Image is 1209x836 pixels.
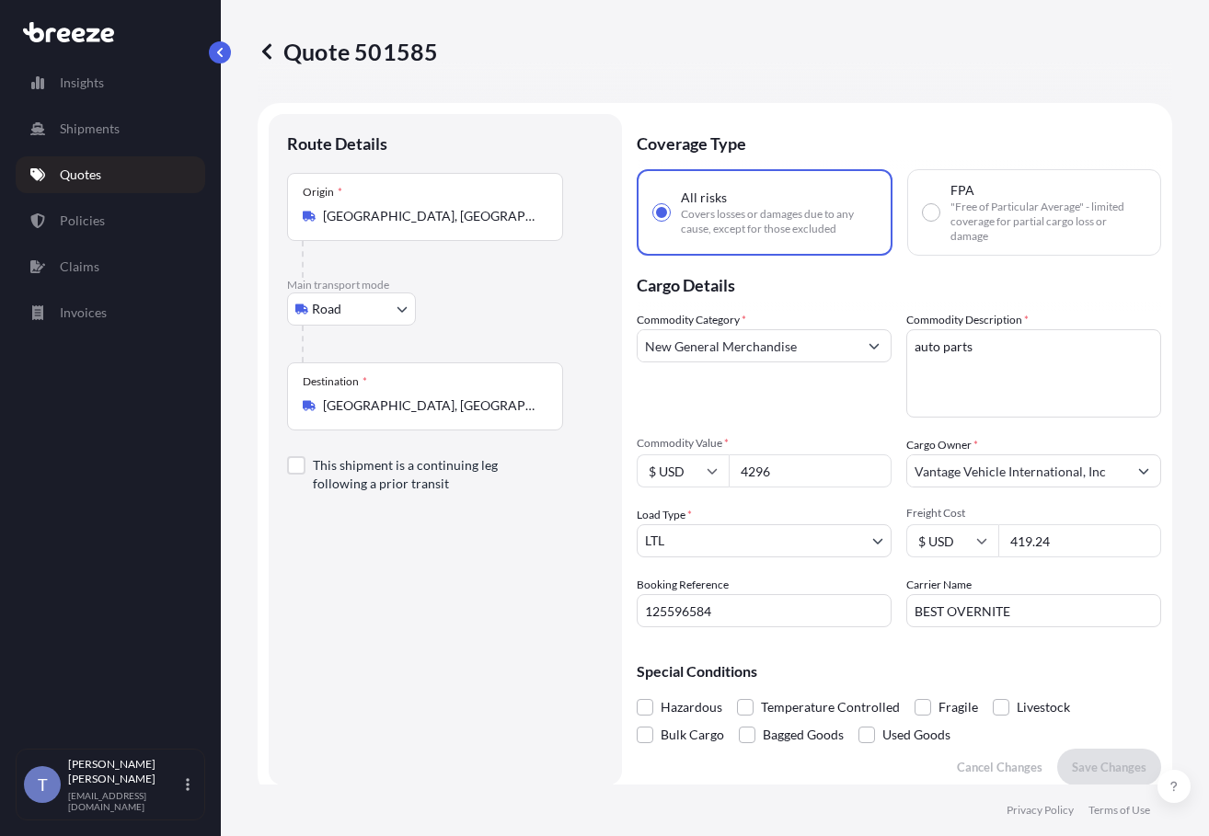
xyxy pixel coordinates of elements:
a: Shipments [16,110,205,147]
span: Bagged Goods [763,721,844,749]
a: Invoices [16,294,205,331]
span: Freight Cost [906,506,1161,521]
label: This shipment is a continuing leg following a prior transit [313,456,548,493]
input: All risksCovers losses or damages due to any cause, except for those excluded [653,204,670,221]
p: Shipments [60,120,120,138]
span: "Free of Particular Average" - limited coverage for partial cargo loss or damage [950,200,1146,244]
button: Select transport [287,292,416,326]
textarea: auto parts [906,329,1161,418]
input: Enter name [906,594,1161,627]
div: Destination [303,374,367,389]
a: Terms of Use [1088,803,1150,818]
input: Origin [323,207,540,225]
button: Save Changes [1057,749,1161,785]
label: Booking Reference [637,576,729,594]
span: T [38,775,48,794]
p: Special Conditions [637,664,1161,679]
p: Policies [60,212,105,230]
a: Claims [16,248,205,285]
div: Origin [303,185,342,200]
span: Fragile [938,693,978,721]
label: Carrier Name [906,576,972,594]
button: Show suggestions [1127,454,1160,487]
p: Claims [60,258,99,276]
p: Cargo Details [637,256,1161,311]
span: FPA [950,181,974,200]
p: Invoices [60,303,107,322]
p: [PERSON_NAME] [PERSON_NAME] [68,757,182,786]
a: Quotes [16,156,205,193]
p: Coverage Type [637,114,1161,169]
button: Cancel Changes [942,749,1057,785]
span: Covers losses or damages due to any cause, except for those excluded [681,207,876,236]
input: Destination [323,396,540,415]
a: Policies [16,202,205,239]
input: Your internal reference [637,594,892,627]
input: Select a commodity type [638,329,858,362]
p: Cancel Changes [957,758,1042,776]
button: Show suggestions [858,329,891,362]
input: FPA"Free of Particular Average" - limited coverage for partial cargo loss or damage [923,204,939,221]
span: Used Goods [882,721,950,749]
a: Privacy Policy [1007,803,1074,818]
label: Commodity Description [906,311,1029,329]
label: Cargo Owner [906,436,978,454]
span: Commodity Value [637,436,892,451]
p: Quotes [60,166,101,184]
button: LTL [637,524,892,557]
input: Type amount [729,454,892,487]
a: Insights [16,64,205,101]
span: Bulk Cargo [661,721,724,749]
span: Temperature Controlled [761,693,900,721]
span: Hazardous [661,693,722,721]
p: Save Changes [1072,758,1146,776]
p: [EMAIL_ADDRESS][DOMAIN_NAME] [68,790,182,812]
span: Livestock [1017,693,1070,721]
p: Main transport mode [287,278,604,292]
p: Route Details [287,132,387,155]
span: Road [312,300,341,318]
span: All risks [681,189,727,207]
span: Load Type [637,506,692,524]
input: Full name [907,454,1127,487]
input: Enter amount [998,524,1161,557]
label: Commodity Category [637,311,746,329]
p: Insights [60,74,104,92]
span: LTL [645,532,664,550]
p: Quote 501585 [258,37,438,66]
